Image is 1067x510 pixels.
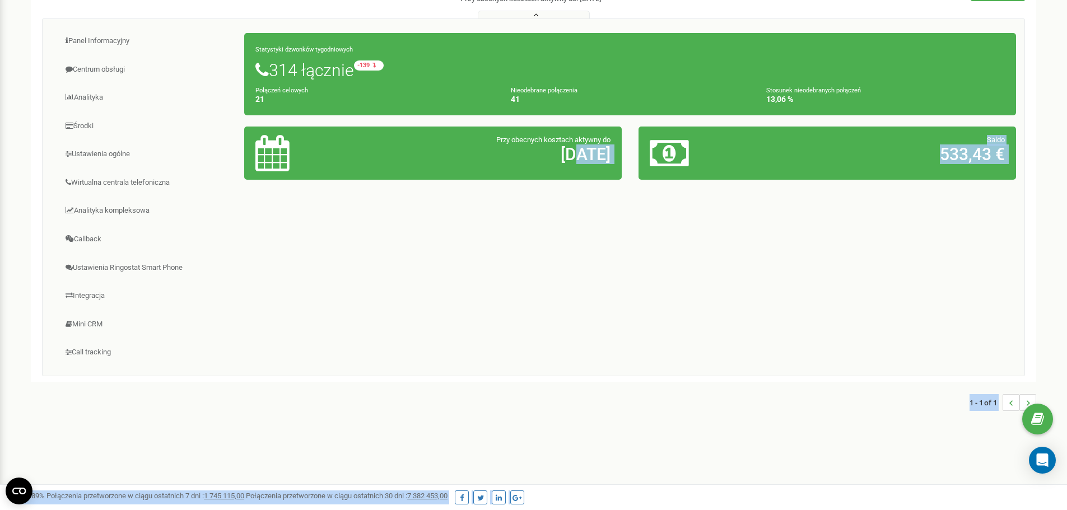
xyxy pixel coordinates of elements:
[246,492,448,500] span: Połączenia przetworzone w ciągu ostatnich 30 dni :
[766,95,1005,104] h4: 13,06 %
[51,226,245,253] a: Callback
[255,95,494,104] h4: 21
[1029,447,1056,474] div: Open Intercom Messenger
[51,254,245,282] a: Ustawienia Ringostat Smart Phone
[51,169,245,196] a: Wirtualna centrala telefoniczna
[204,492,244,500] u: 1 745 115,00
[766,87,861,94] small: Stosunek nieodebranych połączeń
[255,60,1005,79] h1: 314 łącznie
[354,60,384,71] small: -139
[511,87,577,94] small: Nieodebrane połączenia
[987,135,1005,144] span: Saldo
[51,84,245,111] a: Analityka
[511,95,749,104] h4: 41
[51,339,245,366] a: Call tracking
[51,311,245,338] a: Mini CRM
[51,197,245,224] a: Analityka kompleksowa
[46,492,244,500] span: Połączenia przetworzone w ciągu ostatnich 7 dni :
[255,87,308,94] small: Połączeń celowych
[774,145,1005,163] h2: 533,43 €
[255,46,353,53] small: Statystyki dzwonków tygodniowych
[407,492,448,500] u: 7 382 453,00
[379,145,611,163] h2: [DATE]
[51,113,245,140] a: Środki
[970,394,1003,411] span: 1 - 1 of 1
[51,141,245,168] a: Ustawienia ogólne
[970,383,1036,422] nav: ...
[51,282,245,310] a: Integracja
[496,135,611,144] span: Przy obecnych kosztach aktywny do
[51,27,245,55] a: Panel Informacyjny
[6,478,32,504] button: Open CMP widget
[51,56,245,83] a: Centrum obsługi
